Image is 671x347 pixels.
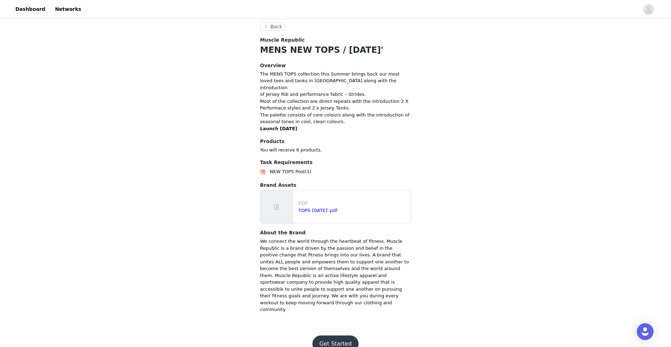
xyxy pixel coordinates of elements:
[270,168,305,175] span: NEW TOPS Post
[260,44,411,56] h1: MENS NEW TOPS / [DATE]'
[260,159,411,166] h4: Task Requirements
[260,99,409,111] span: Most of the collection are direct repeats with the introduction 2 X Performace styles and 2 x Jer...
[260,238,411,313] p: We connect the world through the heartbeat of fitness. Muscle Republic is a brand driven by the p...
[645,4,652,15] div: avatar
[260,182,411,189] h4: Brand Assets
[260,138,411,145] h4: Products
[298,200,408,207] p: PDF
[637,323,654,340] div: Open Intercom Messenger
[260,62,411,69] h4: Overview
[260,36,305,44] span: Muscle Republic
[260,229,411,236] h4: About the Brand
[51,1,85,17] a: Networks
[11,1,49,17] a: Dashboard
[260,147,411,154] p: You will receive 6 products.
[305,168,311,175] span: (1)
[260,92,366,97] span: of Jersey Rib and performance fabric – Strides.
[260,112,410,125] span: The palette consists of core colours along with the introduction of seasonal tones in cool, clean...
[260,126,297,131] span: Launch [DATE]
[298,208,337,213] a: TOPS [DATE]'.pdf
[260,22,285,31] button: Back
[260,169,266,175] img: Instagram Icon
[260,71,400,90] span: The MENS TOPS collection this Summer brings back our most loved tees and tanks in [GEOGRAPHIC_DAT...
